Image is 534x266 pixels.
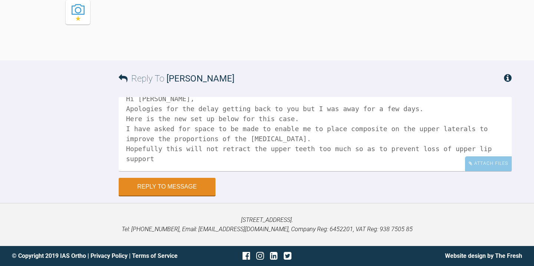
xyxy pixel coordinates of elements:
[90,252,128,259] a: Privacy Policy
[119,72,234,86] h3: Reply To
[445,252,522,259] a: Website design by The Fresh
[12,251,182,261] div: © Copyright 2019 IAS Ortho | |
[167,73,234,84] span: [PERSON_NAME]
[119,178,215,196] button: Reply to Message
[12,215,522,234] p: [STREET_ADDRESS]. Tel: [PHONE_NUMBER], Email: [EMAIL_ADDRESS][DOMAIN_NAME], Company Reg: 6452201,...
[465,156,512,171] div: Attach Files
[119,97,512,171] textarea: Hi [PERSON_NAME], Apologies for the delay getting back to you but I was away for a few days. Here...
[132,252,178,259] a: Terms of Service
